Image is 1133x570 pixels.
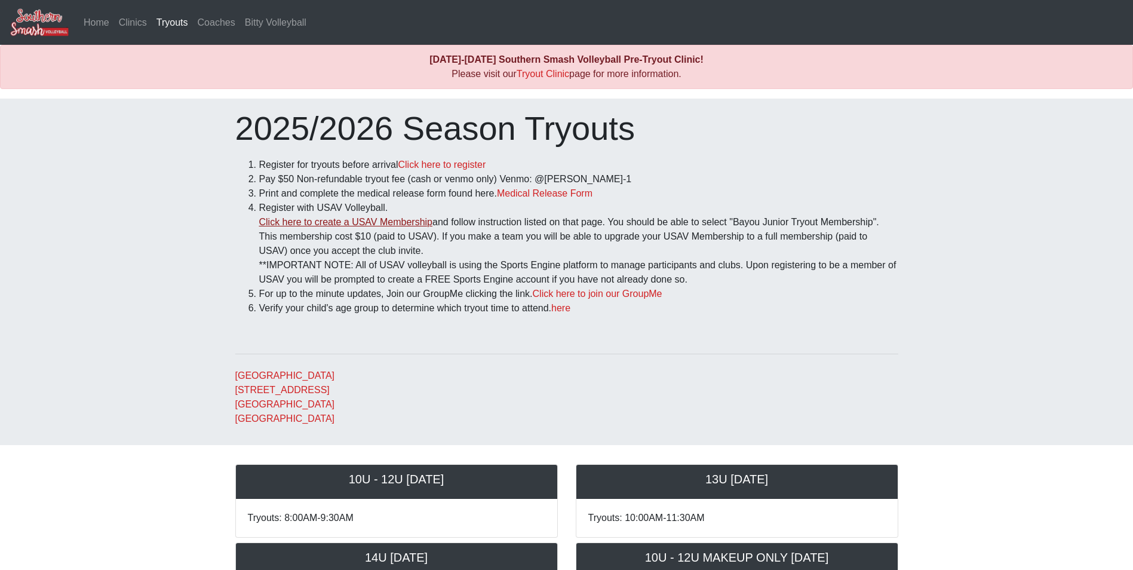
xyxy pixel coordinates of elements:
h5: 13U [DATE] [588,472,886,486]
img: Southern Smash Volleyball [10,8,69,37]
a: Click here to join our GroupMe [533,289,662,299]
a: Click here to create a USAV Membership [259,217,432,227]
p: Tryouts: 8:00AM-9:30AM [248,511,545,525]
a: here [551,303,570,313]
a: Home [79,11,114,35]
h5: 10U - 12U MAKEUP ONLY [DATE] [588,550,886,565]
a: Click here to register [398,160,486,170]
a: Clinics [114,11,152,35]
li: For up to the minute updates, Join our GroupMe clicking the link. [259,287,898,301]
p: Tryouts: 10:00AM-11:30AM [588,511,886,525]
li: Verify your child's age group to determine which tryout time to attend. [259,301,898,315]
h5: 14U [DATE] [248,550,545,565]
li: Print and complete the medical release form found here. [259,186,898,201]
a: Tryouts [152,11,193,35]
h5: 10U - 12U [DATE] [248,472,545,486]
a: Coaches [193,11,240,35]
h1: 2025/2026 Season Tryouts [235,108,898,148]
li: Register with USAV Volleyball. and follow instruction listed on that page. You should be able to ... [259,201,898,287]
a: Bitty Volleyball [240,11,311,35]
a: Medical Release Form [497,188,592,198]
li: Register for tryouts before arrival [259,158,898,172]
b: [DATE]-[DATE] Southern Smash Volleyball Pre-Tryout Clinic! [429,54,704,65]
li: Pay $50 Non-refundable tryout fee (cash or venmo only) Venmo: @[PERSON_NAME]-1 [259,172,898,186]
a: Tryout Clinic [517,69,569,79]
a: [GEOGRAPHIC_DATA][STREET_ADDRESS][GEOGRAPHIC_DATA][GEOGRAPHIC_DATA] [235,370,335,424]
